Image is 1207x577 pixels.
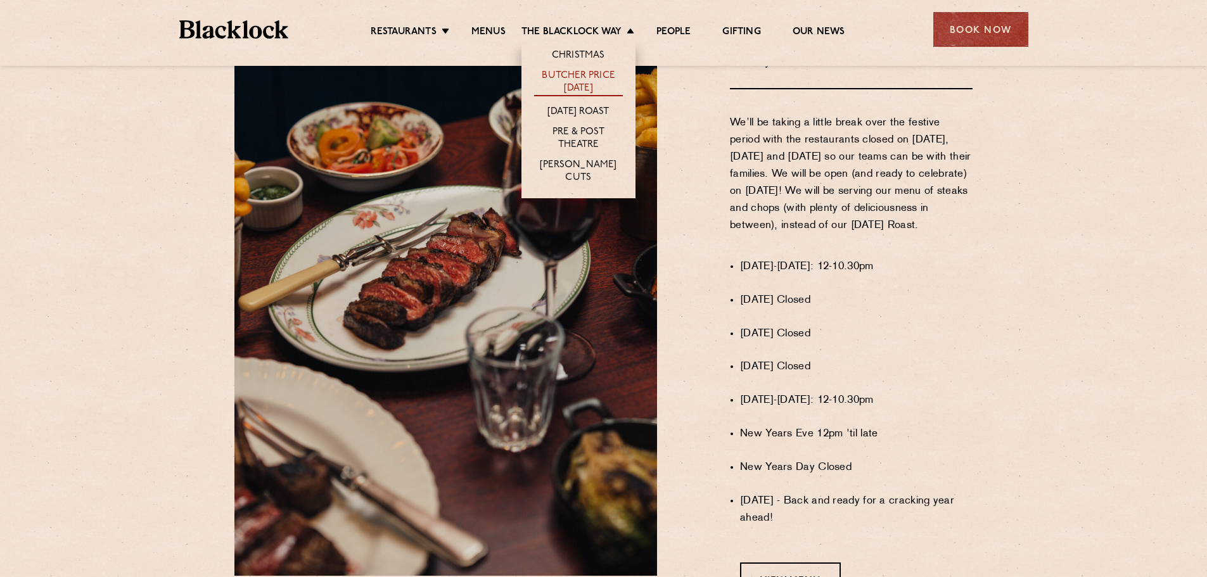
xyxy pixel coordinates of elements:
[471,26,506,40] a: Menus
[740,258,973,276] li: [DATE]-[DATE]: 12-10.30pm
[534,70,623,96] a: Butcher Price [DATE]
[740,426,973,443] li: New Years Eve 12pm 'til late
[371,26,437,40] a: Restaurants
[552,49,605,63] a: Christmas
[656,26,691,40] a: People
[793,26,845,40] a: Our News
[740,493,973,527] li: [DATE] - Back and ready for a cracking year ahead!
[740,392,973,409] li: [DATE]-[DATE]: 12-10.30pm
[534,126,623,153] a: Pre & Post Theatre
[740,292,973,309] li: [DATE] Closed
[521,26,622,40] a: The Blacklock Way
[740,326,973,343] li: [DATE] Closed
[179,20,289,39] img: BL_Textured_Logo-footer-cropped.svg
[534,159,623,186] a: [PERSON_NAME] Cuts
[730,115,973,251] p: We’ll be taking a little break over the festive period with the restaurants closed on [DATE], [DA...
[933,12,1028,47] div: Book Now
[547,106,609,120] a: [DATE] Roast
[722,26,760,40] a: Gifting
[740,459,973,476] li: New Years Day Closed
[740,358,973,376] li: [DATE] Closed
